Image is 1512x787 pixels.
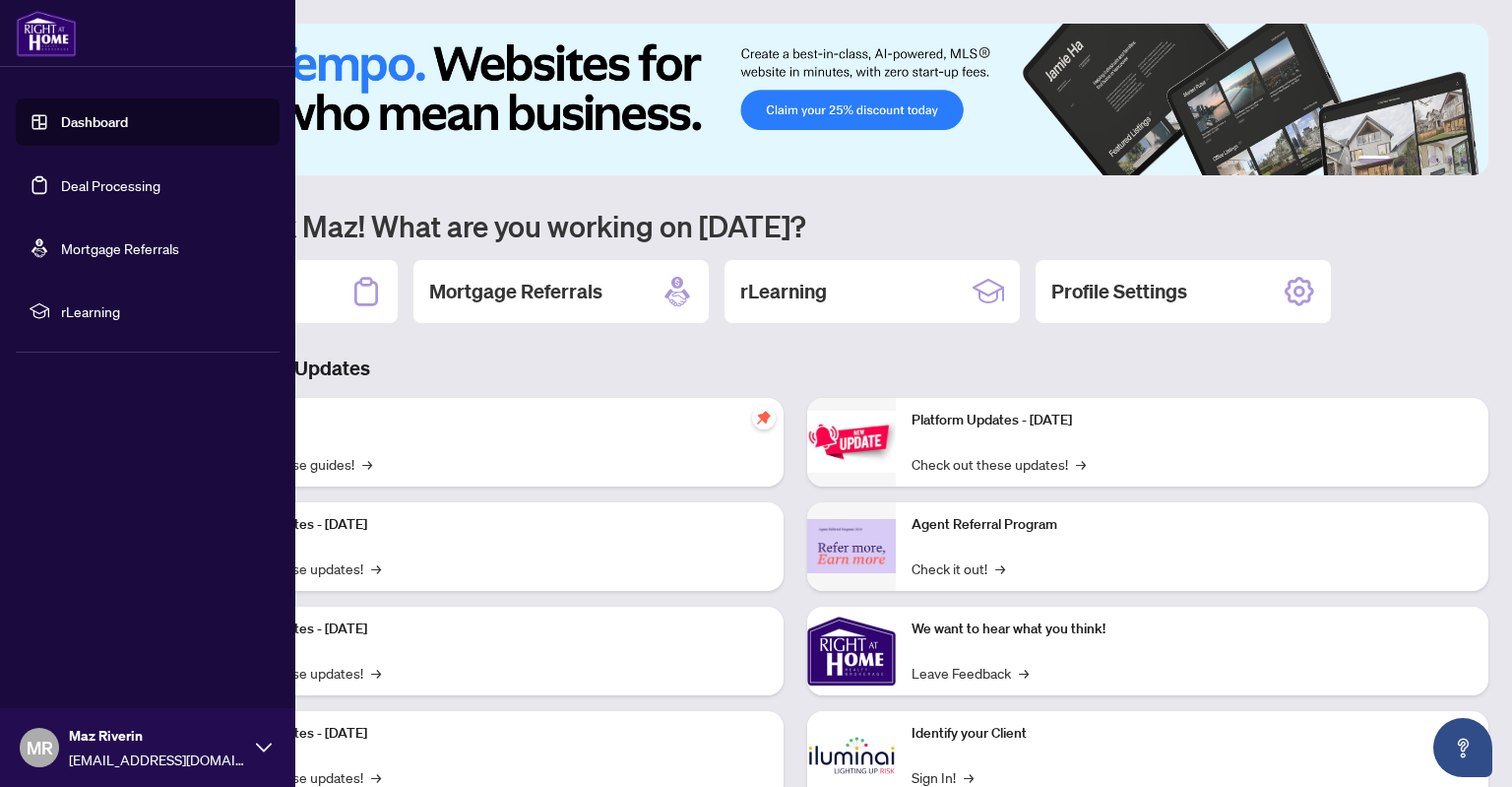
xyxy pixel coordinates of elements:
[912,662,1029,684] a: Leave Feedback→
[207,410,768,431] p: Self-Help
[371,557,381,579] span: →
[69,725,246,747] span: Maz Riverin
[61,113,128,131] a: Dashboard
[912,514,1473,536] p: Agent Referral Program
[1051,278,1187,305] h2: Profile Settings
[912,723,1473,745] p: Identify your Client
[362,453,372,475] span: →
[1445,156,1453,164] button: 5
[995,557,1005,579] span: →
[207,514,768,536] p: Platform Updates - [DATE]
[429,278,602,305] h2: Mortgage Referrals
[1358,156,1390,164] button: 1
[1076,453,1086,475] span: →
[61,176,160,194] a: Deal Processing
[752,406,776,429] span: pushpin
[61,300,266,322] span: rLearning
[912,410,1473,431] p: Platform Updates - [DATE]
[1414,156,1421,164] button: 3
[807,607,896,695] img: We want to hear what you think!
[912,557,1005,579] a: Check it out!→
[1461,156,1469,164] button: 6
[1019,662,1029,684] span: →
[740,278,827,305] h2: rLearning
[102,207,1488,244] h1: Welcome back Maz! What are you working on [DATE]?
[102,355,1488,382] h3: Brokerage & Industry Updates
[912,619,1473,640] p: We want to hear what you think!
[1433,718,1492,777] button: Open asap
[27,734,53,761] span: MR
[207,723,768,745] p: Platform Updates - [DATE]
[207,619,768,640] p: Platform Updates - [DATE]
[16,10,77,57] img: logo
[102,24,1488,175] img: Slide 0
[807,411,896,473] img: Platform Updates - June 23, 2025
[61,239,179,257] a: Mortgage Referrals
[69,749,246,770] span: [EMAIL_ADDRESS][DOMAIN_NAME]
[371,662,381,684] span: →
[807,519,896,573] img: Agent Referral Program
[1429,156,1437,164] button: 4
[912,453,1086,475] a: Check out these updates!→
[1398,156,1406,164] button: 2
